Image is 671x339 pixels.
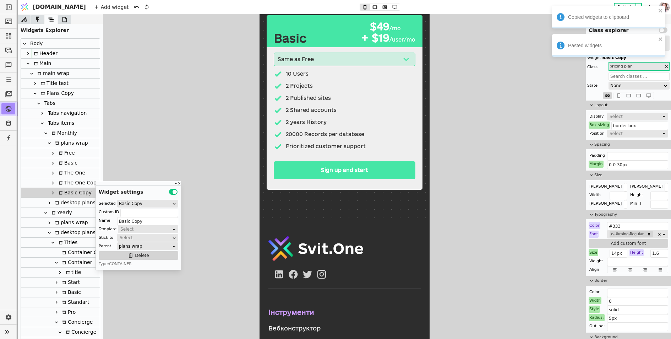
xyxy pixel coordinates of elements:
div: Container [21,258,100,268]
div: Concierge [60,317,93,327]
span: Spacing [594,142,668,148]
div: Width [589,192,601,199]
div: Height [629,192,644,199]
div: Basic Copy [119,200,172,207]
div: Size [589,249,598,256]
div: Margin [589,161,604,168]
span: [DOMAIN_NAME] [33,3,86,11]
div: Outline: [589,323,606,330]
div: Padding [589,152,606,159]
a: CRM - система [9,321,161,334]
div: The One [21,168,100,178]
div: Color [589,222,600,229]
div: Monthly [49,128,77,138]
div: Titles [21,238,100,248]
div: Concierge [21,327,100,337]
div: Height [629,249,644,256]
div: title [64,268,81,277]
div: Width [589,297,601,304]
iframe: To enrich screen reader interactions, please activate Accessibility in Grammarly extension settings [260,14,430,339]
div: desktop plans [21,228,100,238]
img: Logo [19,0,30,14]
div: Remove e-Ukraine-Regular [645,231,653,237]
button: Delete [99,251,178,260]
div: Select [120,226,171,233]
div: Style [589,306,600,313]
div: [PERSON_NAME] [589,200,622,207]
div: Color [589,289,600,296]
div: [PERSON_NAME] [589,183,622,190]
div: Start [21,278,100,287]
div: Monthly [21,128,100,138]
div: Standart [60,297,89,307]
div: Start [60,278,80,287]
span: Border [594,278,668,284]
div: Widget settings [96,185,181,196]
div: Select [610,113,661,120]
div: Header [32,49,58,58]
a: [DOMAIN_NAME] [18,0,89,14]
div: Basic Copy [56,188,92,198]
div: Copied widgets to clipboard [552,6,665,28]
div: Tabs navigation [46,108,87,118]
div: main wrap [35,69,69,78]
div: Title text [39,79,69,88]
div: Type: CONTAINER [99,261,178,267]
div: pricing plan [609,62,670,71]
div: desktop plans [53,198,96,208]
div: Select [610,130,661,137]
div: The One Copy [21,178,100,188]
button: Add custom font [589,239,668,248]
div: Pro [60,307,76,317]
div: plans wrap [119,243,172,250]
div: Stick to [99,234,113,241]
div: Min H [629,200,642,207]
div: Display [589,113,605,120]
div: Basic [60,287,81,297]
div: Basic [21,158,100,168]
div: Widgets Explorer [18,24,103,34]
div: Basic [21,287,100,297]
div: Selected [99,200,116,207]
div: Body [28,39,43,48]
button: close [658,36,663,42]
div: Radius: [589,314,605,321]
div: Container [60,258,92,267]
div: Pasted widgets [552,34,665,57]
div: Basic [56,158,77,168]
div: Container Copy [21,248,100,258]
div: The One Copy [56,178,99,188]
div: Main [21,59,100,69]
div: Free [21,148,100,158]
div: Tabs [42,98,55,108]
div: desktop plans [21,198,100,208]
div: Select [120,234,171,241]
div: State [587,82,598,89]
div: Standart [21,297,100,307]
div: Container Copy [60,248,106,257]
div: Header [21,49,100,59]
div: None [610,82,663,89]
div: Weight [589,258,604,265]
input: Search classes ... [609,72,670,81]
div: title [21,268,100,278]
div: The One [56,168,85,178]
div: plans wrap [21,138,100,148]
